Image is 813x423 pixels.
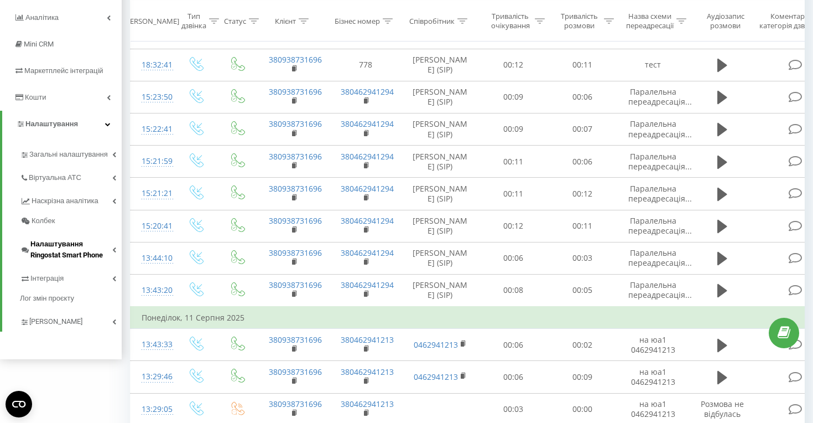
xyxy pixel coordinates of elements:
[488,12,532,30] div: Тривалість очікування
[341,215,394,226] a: 380462941294
[414,339,458,350] a: 0462941213
[626,12,674,30] div: Назва схеми переадресації
[142,54,164,76] div: 18:32:41
[402,210,479,242] td: [PERSON_NAME] (SIP)
[142,399,164,420] div: 13:29:05
[628,86,692,107] span: Паралельна переадресація...
[20,141,122,164] a: Загальні налаштування
[269,399,322,409] a: 380938731696
[142,118,164,140] div: 15:22:41
[20,164,122,188] a: Віртуальна АТС
[29,172,81,183] span: Віртуальна АТС
[330,49,402,81] td: 778
[269,118,322,129] a: 380938731696
[479,81,548,113] td: 00:09
[402,146,479,178] td: [PERSON_NAME] (SIP)
[275,16,296,25] div: Клієнт
[341,86,394,97] a: 380462941294
[123,16,179,25] div: [PERSON_NAME]
[402,242,479,274] td: [PERSON_NAME] (SIP)
[20,188,122,211] a: Наскрізна аналітика
[142,280,164,301] div: 13:43:20
[341,118,394,129] a: 380462941294
[341,151,394,162] a: 380462941294
[341,399,394,409] a: 380462941213
[24,66,103,75] span: Маркетплейс інтеграцій
[479,361,548,393] td: 00:06
[269,334,322,345] a: 380938731696
[479,113,548,145] td: 00:09
[269,247,322,258] a: 380938731696
[628,215,692,236] span: Паралельна переадресація...
[548,210,617,242] td: 00:11
[29,316,82,327] span: [PERSON_NAME]
[628,183,692,204] span: Паралельна переадресація...
[699,12,752,30] div: Аудіозапис розмови
[25,93,46,101] span: Кошти
[548,329,617,361] td: 00:02
[224,16,246,25] div: Статус
[25,13,59,22] span: Аналiтика
[628,280,692,300] span: Паралельна переадресація...
[142,183,164,204] div: 15:21:21
[548,242,617,274] td: 00:03
[20,308,122,332] a: [PERSON_NAME]
[269,280,322,290] a: 380938731696
[548,113,617,145] td: 00:07
[142,215,164,237] div: 15:20:41
[548,81,617,113] td: 00:06
[479,329,548,361] td: 00:06
[617,49,689,81] td: тест
[628,118,692,139] span: Паралельна переадресація...
[30,273,64,284] span: Інтеграція
[548,274,617,307] td: 00:05
[269,183,322,194] a: 380938731696
[20,231,122,265] a: Налаштування Ringostat Smart Phone
[548,361,617,393] td: 00:09
[341,334,394,345] a: 380462941213
[617,361,689,393] td: на юа1 0462941213
[30,239,112,261] span: Налаштування Ringostat Smart Phone
[414,372,458,382] a: 0462941213
[25,120,78,128] span: Налаштування
[181,12,206,30] div: Тип дзвінка
[701,399,744,419] span: Розмова не відбулась
[20,288,122,308] a: Лог змін проєкту
[402,49,479,81] td: [PERSON_NAME] (SIP)
[402,81,479,113] td: [PERSON_NAME] (SIP)
[479,146,548,178] td: 00:11
[409,16,455,25] div: Співробітник
[142,366,164,388] div: 13:29:46
[269,54,322,65] a: 380938731696
[557,12,601,30] div: Тривалість розмови
[341,183,394,194] a: 380462941294
[548,49,617,81] td: 00:11
[402,113,479,145] td: [PERSON_NAME] (SIP)
[548,146,617,178] td: 00:06
[548,178,617,210] td: 00:12
[269,151,322,162] a: 380938731696
[479,210,548,242] td: 00:12
[479,178,548,210] td: 00:11
[6,391,32,417] button: Open CMP widget
[269,86,322,97] a: 380938731696
[479,242,548,274] td: 00:06
[402,274,479,307] td: [PERSON_NAME] (SIP)
[2,111,122,137] a: Налаштування
[24,40,54,48] span: Mini CRM
[628,151,692,172] span: Паралельна переадресація...
[341,247,394,258] a: 380462941294
[335,16,380,25] div: Бізнес номер
[20,265,122,288] a: Інтеграція
[142,334,164,355] div: 13:43:33
[269,215,322,226] a: 380938731696
[142,86,164,108] div: 15:23:50
[20,211,122,231] a: Колбек
[32,215,55,226] span: Колбек
[402,178,479,210] td: [PERSON_NAME] (SIP)
[341,367,394,377] a: 380462941213
[142,151,164,172] div: 15:21:59
[142,247,164,269] div: 13:44:10
[20,293,74,304] span: Лог змін проєкту
[341,280,394,290] a: 380462941294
